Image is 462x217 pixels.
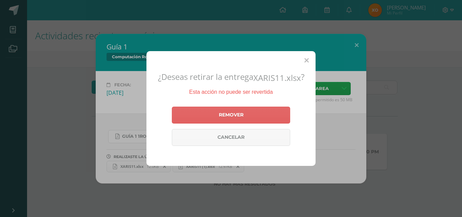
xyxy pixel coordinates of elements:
[189,89,273,95] span: Esta acción no puede ser revertida
[304,56,309,64] span: Close (Esc)
[155,71,307,83] h2: ¿Deseas retirar la entrega ?
[172,107,290,124] a: Remover
[253,72,301,83] span: XARIS11.xlsx
[172,129,290,146] a: Cancelar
